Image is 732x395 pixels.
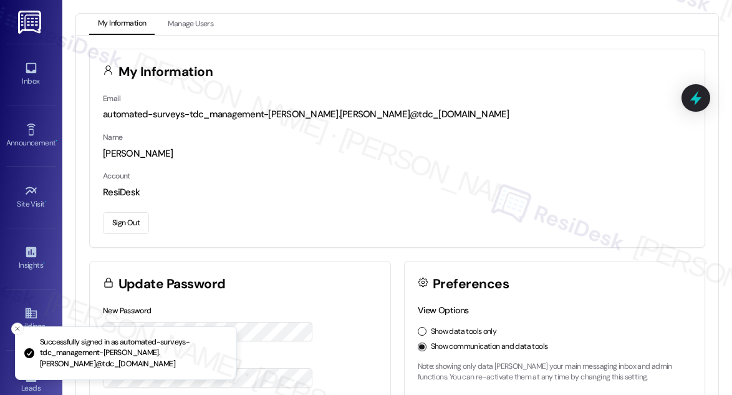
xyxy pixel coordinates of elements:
[55,137,57,145] span: •
[18,11,44,34] img: ResiDesk Logo
[6,303,56,336] a: Buildings
[40,337,226,370] p: Successfully signed in as automated-surveys-tdc_management-[PERSON_NAME].[PERSON_NAME]@tdc_[DOMAI...
[103,212,149,234] button: Sign Out
[103,132,123,142] label: Name
[118,66,213,79] h3: My Information
[6,180,56,214] a: Site Visit •
[418,361,692,383] p: Note: showing only data [PERSON_NAME] your main messaging inbox and admin functions. You can re-a...
[103,306,152,316] label: New Password
[118,278,226,291] h3: Update Password
[103,171,130,181] label: Account
[89,14,155,35] button: My Information
[431,326,497,338] label: Show data tools only
[418,305,469,316] label: View Options
[6,57,56,91] a: Inbox
[43,259,45,268] span: •
[6,241,56,275] a: Insights •
[103,186,691,199] div: ResiDesk
[11,323,24,335] button: Close toast
[431,341,548,353] label: Show communication and data tools
[103,108,691,121] div: automated-surveys-tdc_management-[PERSON_NAME].[PERSON_NAME]@tdc_[DOMAIN_NAME]
[103,94,120,104] label: Email
[433,278,509,291] h3: Preferences
[103,147,691,160] div: [PERSON_NAME]
[45,198,47,207] span: •
[159,14,222,35] button: Manage Users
